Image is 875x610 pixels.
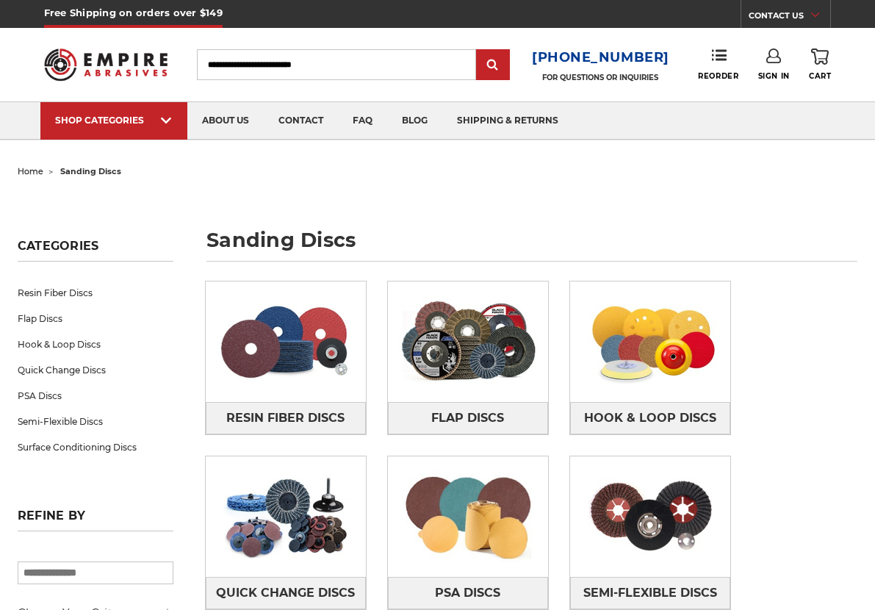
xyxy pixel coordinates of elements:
a: Flap Discs [388,402,548,434]
a: shipping & returns [442,102,573,140]
span: sanding discs [60,166,121,176]
a: Quick Change Discs [206,577,366,609]
img: Hook & Loop Discs [570,286,730,398]
span: PSA Discs [435,581,500,606]
span: Cart [809,71,831,81]
a: Semi-Flexible Discs [570,577,730,609]
span: Semi-Flexible Discs [583,581,717,606]
a: Flap Discs [18,306,173,331]
a: contact [264,102,338,140]
img: PSA Discs [388,460,548,573]
img: Empire Abrasives [44,40,168,89]
p: FOR QUESTIONS OR INQUIRIES [532,73,669,82]
a: CONTACT US [749,7,830,28]
a: PSA Discs [388,577,548,609]
a: blog [387,102,442,140]
a: Quick Change Discs [18,357,173,383]
a: Semi-Flexible Discs [18,409,173,434]
h5: Categories [18,239,173,262]
a: Reorder [698,49,738,80]
a: Cart [809,49,831,81]
div: SHOP CATEGORIES [55,115,173,126]
a: Hook & Loop Discs [570,402,730,434]
a: faq [338,102,387,140]
h1: sanding discs [206,230,857,262]
img: Resin Fiber Discs [206,286,366,398]
span: Quick Change Discs [216,581,355,606]
a: Resin Fiber Discs [18,280,173,306]
img: Quick Change Discs [206,460,366,573]
span: Reorder [698,71,738,81]
a: PSA Discs [18,383,173,409]
a: Surface Conditioning Discs [18,434,173,460]
a: [PHONE_NUMBER] [532,47,669,68]
input: Submit [478,51,508,80]
a: home [18,166,43,176]
span: Hook & Loop Discs [584,406,716,431]
span: Resin Fiber Discs [226,406,345,431]
h5: Refine by [18,509,173,531]
span: Flap Discs [431,406,504,431]
img: Flap Discs [388,286,548,398]
a: about us [187,102,264,140]
a: Hook & Loop Discs [18,331,173,357]
span: Sign In [758,71,790,81]
img: Semi-Flexible Discs [570,460,730,573]
a: Resin Fiber Discs [206,402,366,434]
